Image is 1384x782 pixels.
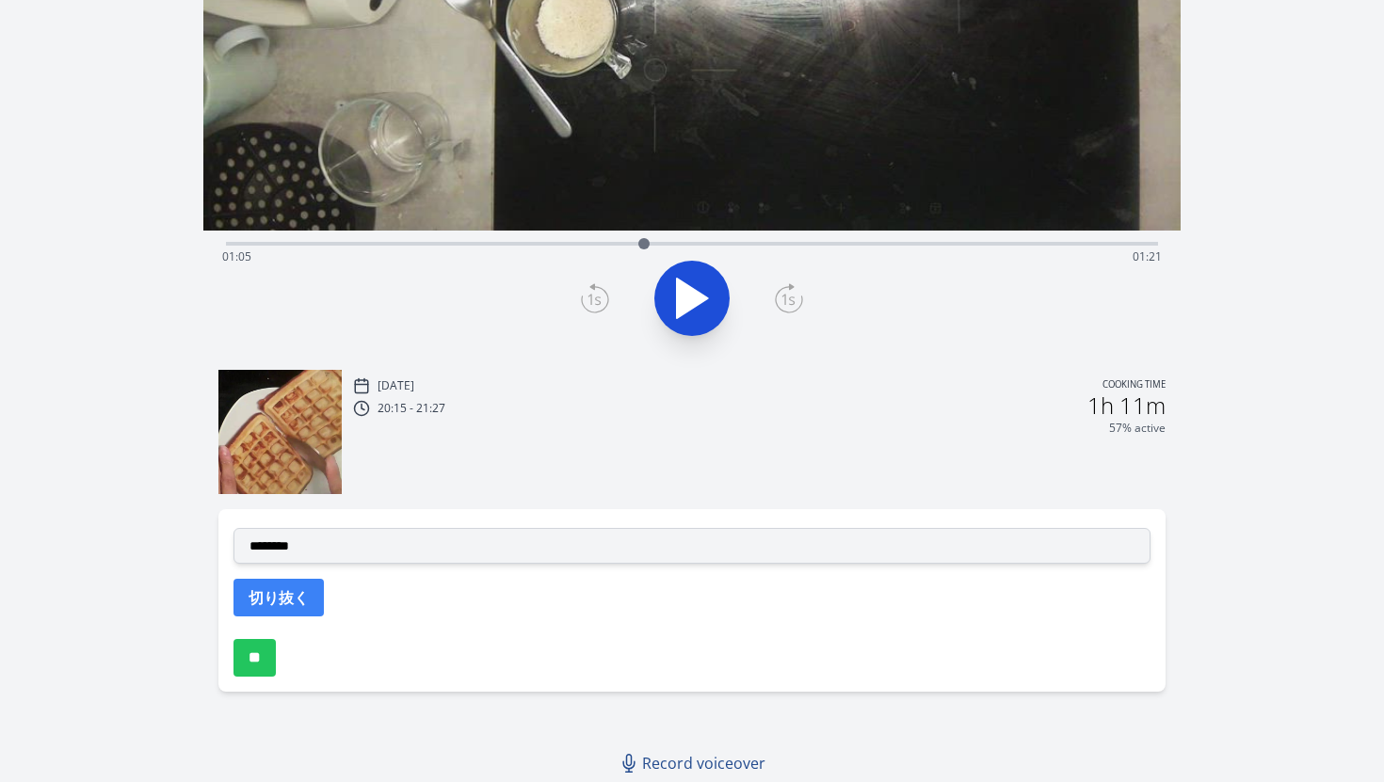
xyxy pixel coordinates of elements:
p: Cooking time [1102,377,1166,394]
h2: 1h 11m [1087,394,1166,417]
p: [DATE] [378,378,414,393]
img: 250823181636_thumb.jpeg [218,370,343,494]
p: 57% active [1109,421,1166,436]
span: 01:21 [1133,248,1162,264]
a: Record voiceover [612,744,777,782]
button: 切り抜く [233,579,324,616]
span: Record voiceover [642,752,765,774]
p: 20:15 - 21:27 [378,401,445,416]
span: 01:05 [222,248,251,264]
